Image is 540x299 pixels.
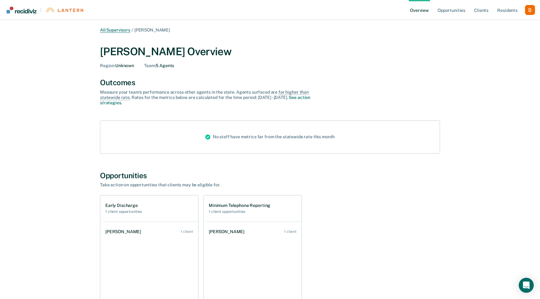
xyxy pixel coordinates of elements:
[100,78,440,87] div: Outcomes
[103,223,198,241] a: [PERSON_NAME] 1 client
[144,63,156,68] span: Team :
[100,90,319,105] div: Measure your team’s performance across other agent s in the state. Agent s surfaced are . Rates f...
[209,209,270,214] h2: 1 client opportunities
[100,171,440,180] div: Opportunities
[105,203,142,208] h1: Early Discharge
[100,90,309,100] span: far higher than statewide rate
[209,229,247,234] div: [PERSON_NAME]
[130,27,134,32] span: /
[100,45,440,58] div: [PERSON_NAME] Overview
[100,63,134,68] div: Unknown
[37,7,45,12] span: |
[206,223,302,241] a: [PERSON_NAME] 1 client
[45,7,83,12] img: Lantern
[100,63,115,68] span: Region :
[525,5,535,15] button: Profile dropdown button
[100,95,310,105] a: See action strategies.
[100,27,130,33] a: All Supervisors
[105,229,143,234] div: [PERSON_NAME]
[100,182,319,188] div: Take action on opportunities that clients may be eligible for.
[7,7,37,13] img: Recidiviz
[181,229,193,234] div: 1 client
[144,63,174,68] div: 5 Agents
[105,209,142,214] h2: 1 client opportunities
[134,27,170,32] span: [PERSON_NAME]
[200,121,340,153] div: No staff have metrics far from the statewide rate this month
[519,278,534,293] div: Open Intercom Messenger
[209,203,270,208] h1: Minimum Telephone Reporting
[284,229,297,234] div: 1 client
